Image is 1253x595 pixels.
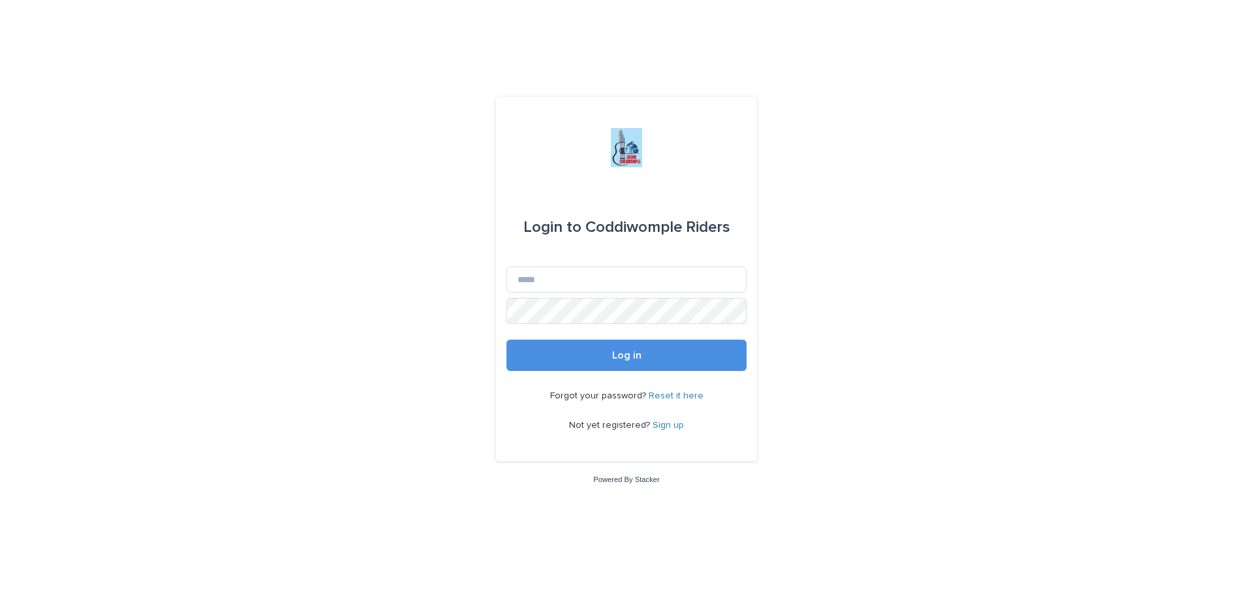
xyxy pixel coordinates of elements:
img: jxsLJbdS1eYBI7rVAS4p [611,128,642,167]
span: Not yet registered? [569,421,653,430]
button: Log in [506,340,747,371]
span: Log in [612,350,642,361]
span: Login to [523,219,581,235]
div: Coddiwomple Riders [523,209,730,246]
a: Powered By Stacker [593,475,659,483]
span: Forgot your password? [550,391,649,400]
a: Sign up [653,421,684,430]
a: Reset it here [649,391,704,400]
